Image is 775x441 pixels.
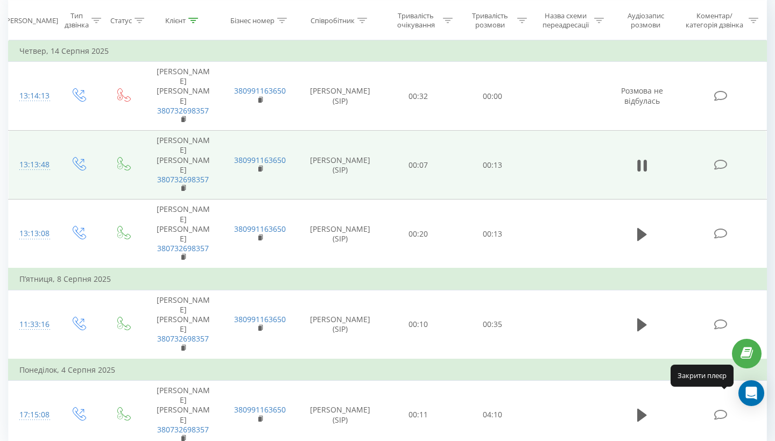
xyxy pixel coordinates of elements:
td: П’ятниця, 8 Серпня 2025 [9,268,767,290]
div: Тривалість розмови [465,11,515,30]
a: 380732698357 [157,243,209,253]
div: Коментар/категорія дзвінка [683,11,746,30]
a: 380732698357 [157,105,209,116]
td: Понеділок, 4 Серпня 2025 [9,359,767,381]
td: [PERSON_NAME] [PERSON_NAME] [145,62,222,131]
a: 380991163650 [234,314,286,324]
div: 13:13:08 [19,223,45,244]
div: Бізнес номер [230,16,274,25]
a: 380991163650 [234,224,286,234]
td: [PERSON_NAME] (SIP) [299,131,382,200]
td: 00:10 [382,290,456,359]
td: 00:13 [455,131,530,200]
div: 17:15:08 [19,404,45,425]
td: [PERSON_NAME] [PERSON_NAME] [145,131,222,200]
div: 11:33:16 [19,314,45,335]
td: 00:35 [455,290,530,359]
td: [PERSON_NAME] (SIP) [299,290,382,359]
div: Аудіозапис розмови [616,11,675,30]
td: [PERSON_NAME] [PERSON_NAME] [145,200,222,269]
div: Тривалість очікування [391,11,441,30]
div: Клієнт [165,16,186,25]
div: 13:13:48 [19,154,45,175]
td: [PERSON_NAME] (SIP) [299,200,382,269]
div: Open Intercom Messenger [738,380,764,406]
div: Тип дзвінка [65,11,89,30]
td: 00:32 [382,62,456,131]
div: Закрити плеєр [671,365,734,386]
a: 380732698357 [157,174,209,184]
a: 380732698357 [157,333,209,344]
td: [PERSON_NAME] [PERSON_NAME] [145,290,222,359]
div: Співробітник [311,16,355,25]
a: 380991163650 [234,404,286,415]
td: 00:00 [455,62,530,131]
td: [PERSON_NAME] (SIP) [299,62,382,131]
a: 380732698357 [157,424,209,435]
div: [PERSON_NAME] [4,16,58,25]
span: Розмова не відбулась [621,86,663,105]
a: 380991163650 [234,155,286,165]
a: 380991163650 [234,86,286,96]
td: 00:13 [455,200,530,269]
td: 00:07 [382,131,456,200]
td: Четвер, 14 Серпня 2025 [9,40,767,62]
div: Статус [110,16,132,25]
div: 13:14:13 [19,86,45,106]
div: Назва схеми переадресації [539,11,591,30]
td: 00:20 [382,200,456,269]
